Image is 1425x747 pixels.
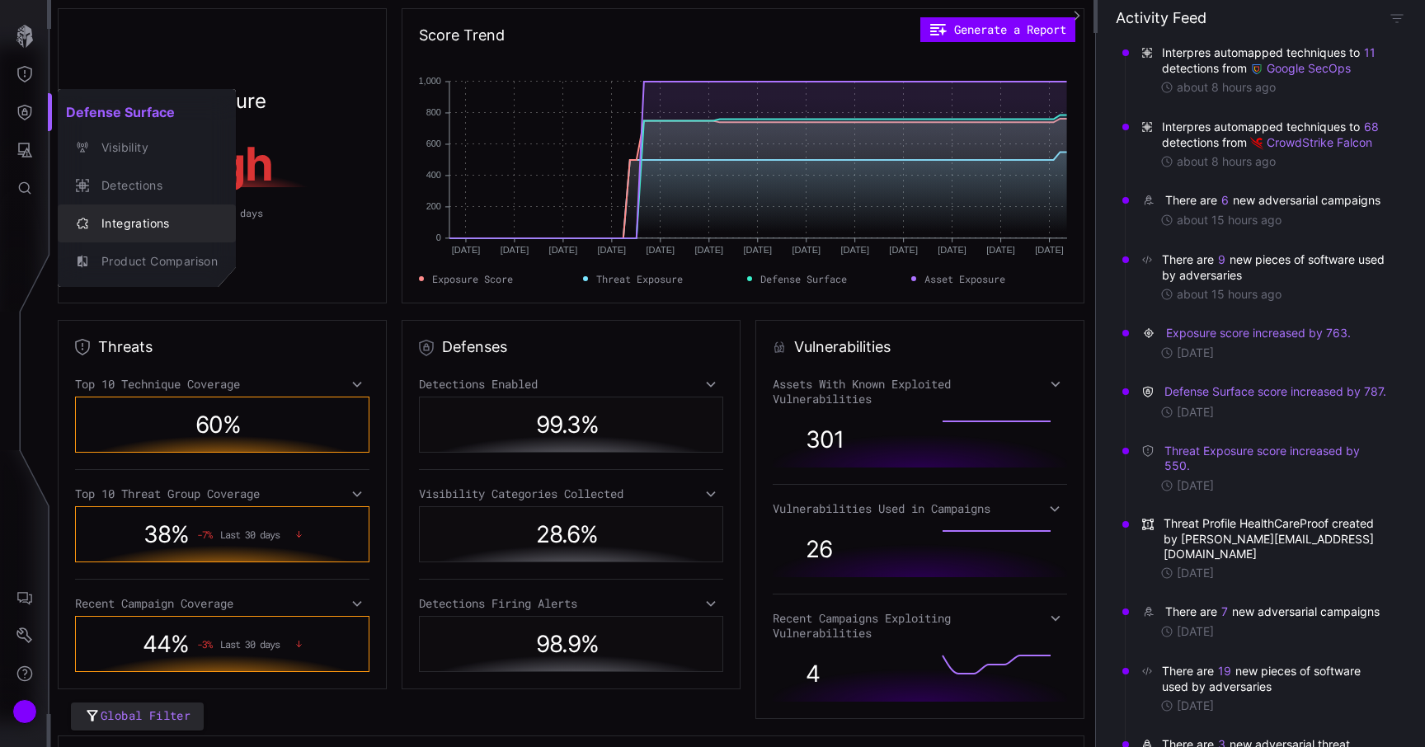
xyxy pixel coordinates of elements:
[58,204,236,242] button: Integrations
[58,167,236,204] button: Detections
[58,129,236,167] button: Visibility
[93,214,218,234] div: Integrations
[93,176,218,196] div: Detections
[93,251,218,272] div: Product Comparison
[58,242,236,280] button: Product Comparison
[58,96,236,129] h2: Defense Surface
[93,138,218,158] div: Visibility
